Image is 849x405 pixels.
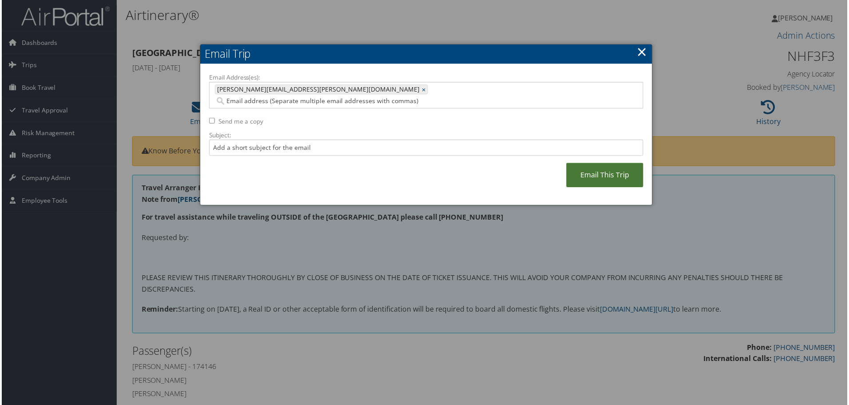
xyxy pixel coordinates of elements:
[214,97,510,106] input: Email address (Separate multiple email addresses with commas)
[199,44,653,64] h2: Email Trip
[208,140,644,156] input: Add a short subject for the email
[208,73,644,82] label: Email Address(es):
[422,85,428,94] a: ×
[214,85,420,94] span: [PERSON_NAME][EMAIL_ADDRESS][PERSON_NAME][DOMAIN_NAME]
[208,131,644,140] label: Subject:
[218,117,263,126] label: Send me a copy
[567,164,644,188] a: Email This Trip
[638,43,648,61] a: ×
